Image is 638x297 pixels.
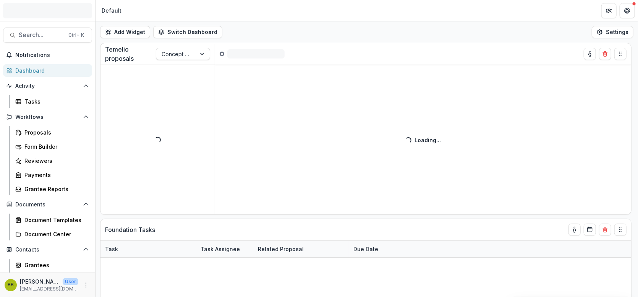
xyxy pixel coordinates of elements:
a: Payments [12,169,92,181]
button: Drag [614,48,627,60]
div: Document Center [24,230,86,238]
button: Add Widget [100,26,150,38]
a: Document Templates [12,214,92,226]
button: Open Documents [3,198,92,211]
span: Notifications [15,52,89,58]
button: Get Help [620,3,635,18]
button: Notifications [3,49,92,61]
span: Search... [19,31,64,39]
div: Payments [24,171,86,179]
a: Dashboard [3,64,92,77]
a: Proposals [12,126,92,139]
button: Open Contacts [3,243,92,256]
button: toggle-assigned-to-me [568,224,581,236]
div: Grantee Reports [24,185,86,193]
div: Document Templates [24,216,86,224]
div: Tasks [24,97,86,105]
a: Tasks [12,95,92,108]
button: Partners [601,3,617,18]
button: Calendar [584,224,596,236]
p: [PERSON_NAME] [20,278,60,286]
button: Open Activity [3,80,92,92]
p: Temelio proposals [105,45,156,63]
div: Default [102,6,121,15]
button: Search... [3,28,92,43]
button: Settings [592,26,633,38]
a: Grantees [12,259,92,271]
div: Reviewers [24,157,86,165]
p: User [63,278,78,285]
button: Switch Dashboard [153,26,222,38]
div: Grantees [24,261,86,269]
span: Contacts [15,247,80,253]
div: Form Builder [24,143,86,151]
div: Ctrl + K [67,31,86,39]
a: Form Builder [12,140,92,153]
div: Proposals [24,128,86,136]
button: Delete card [599,48,611,60]
span: Activity [15,83,80,89]
button: toggle-assigned-to-me [584,48,596,60]
span: Workflows [15,114,80,120]
a: Document Center [12,228,92,240]
button: More [81,281,91,290]
p: [EMAIL_ADDRESS][DOMAIN_NAME] [20,286,78,292]
span: Documents [15,201,80,208]
a: Grantee Reports [12,183,92,195]
button: Open Workflows [3,111,92,123]
div: Brandy Boyer [8,282,14,287]
nav: breadcrumb [99,5,125,16]
button: Drag [614,224,627,236]
a: Reviewers [12,154,92,167]
button: Delete card [599,224,611,236]
div: Dashboard [15,67,86,75]
p: Foundation Tasks [105,225,155,234]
